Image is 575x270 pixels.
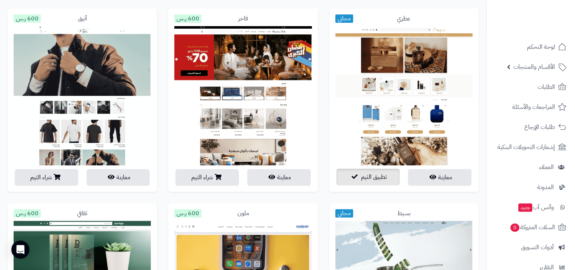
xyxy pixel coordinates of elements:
[537,182,554,192] span: المدونة
[510,222,555,233] span: السلات المتروكة
[14,14,41,23] span: 600 ر.س
[15,169,78,186] button: شراء الثيم
[14,14,151,23] div: أنيق
[361,172,387,182] span: تطبيق الثيم
[491,78,570,96] a: الطلبات
[247,169,311,186] button: معاينة
[491,38,570,56] a: لوحة التحكم
[335,209,353,217] span: مجاني
[513,62,555,72] span: الأقسام والمنتجات
[538,82,555,92] span: الطلبات
[539,162,554,172] span: العملاء
[512,102,555,112] span: المراجعات والأسئلة
[336,169,400,185] button: تطبيق الثيم
[518,202,554,213] span: وآتس آب
[518,203,532,212] span: جديد
[174,209,312,218] div: ملون
[174,14,201,23] span: 600 ر.س
[524,122,555,132] span: طلبات الإرجاع
[527,42,555,52] span: لوحة التحكم
[14,209,151,218] div: ثقافي
[491,158,570,176] a: العملاء
[521,242,554,253] span: أدوات التسويق
[498,142,555,152] span: إشعارات التحويلات البنكية
[174,14,312,23] div: فاخر
[491,238,570,256] a: أدوات التسويق
[335,14,353,23] span: مجاني
[491,118,570,136] a: طلبات الإرجاع
[510,223,519,232] span: 0
[87,169,150,186] button: معاينة
[491,198,570,216] a: وآتس آبجديد
[491,98,570,116] a: المراجعات والأسئلة
[335,14,473,23] div: عطري
[491,218,570,236] a: السلات المتروكة0
[335,209,473,218] div: بسيط
[491,178,570,196] a: المدونة
[491,138,570,156] a: إشعارات التحويلات البنكية
[11,241,29,259] div: Open Intercom Messenger
[174,209,201,217] span: 600 ر.س
[175,169,239,186] button: شراء الثيم
[408,169,471,186] button: معاينة
[14,209,41,217] span: 600 ر.س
